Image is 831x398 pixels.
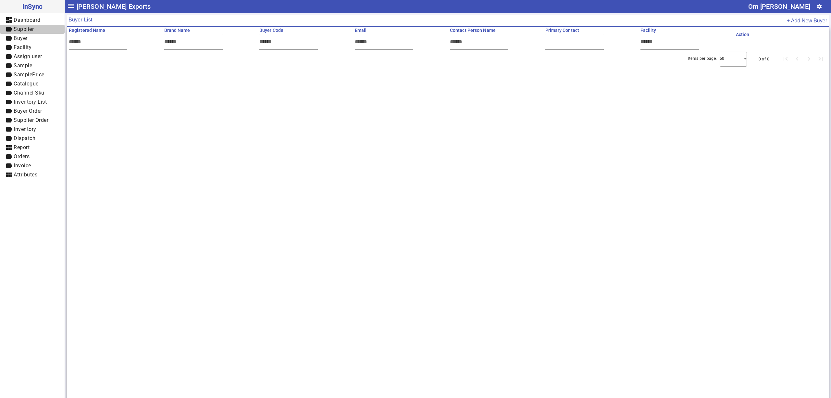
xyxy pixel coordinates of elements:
[77,1,151,12] span: [PERSON_NAME] Exports
[688,55,717,62] div: Items per page:
[5,89,13,97] mat-icon: label
[14,153,30,160] span: Orders
[14,62,32,69] span: Sample
[5,71,13,79] mat-icon: label
[5,80,13,88] mat-icon: label
[5,44,13,51] mat-icon: label
[736,31,750,38] div: Action
[5,53,13,60] mat-icon: label
[545,28,579,33] span: Primary Contact
[14,162,31,169] span: Invoice
[14,44,31,50] span: Facility
[5,116,13,124] mat-icon: label
[355,28,367,33] span: Email
[14,117,48,123] span: Supplier Order
[759,56,769,62] div: 0 of 0
[5,62,13,70] mat-icon: label
[5,153,13,160] mat-icon: label
[14,99,47,105] span: Inventory List
[5,25,13,33] mat-icon: label
[5,144,13,151] mat-icon: view_module
[14,81,39,87] span: Catalogue
[14,35,28,41] span: Buyer
[14,172,37,178] span: Attributes
[5,34,13,42] mat-icon: label
[14,144,30,150] span: Report
[5,162,13,170] mat-icon: label
[816,4,822,9] mat-icon: settings
[748,1,810,12] div: Om [PERSON_NAME]
[14,26,34,32] span: Supplier
[5,171,13,179] mat-icon: view_module
[14,71,44,78] span: SamplePrice
[14,126,36,132] span: Inventory
[5,125,13,133] mat-icon: label
[14,90,44,96] span: Channel Sku
[14,53,42,59] span: Assign user
[14,17,41,23] span: Dashboard
[67,2,75,10] mat-icon: menu
[259,28,283,33] span: Buyer Code
[5,1,59,12] span: InSync
[5,98,13,106] mat-icon: label
[5,16,13,24] mat-icon: dashboard
[5,107,13,115] mat-icon: label
[14,135,35,141] span: Dispatch
[14,108,42,114] span: Buyer Order
[164,28,190,33] span: Brand Name
[5,135,13,142] mat-icon: label
[640,28,656,33] span: Facility
[69,28,105,33] span: Registered Name
[787,17,827,25] button: + Add New Buyer
[67,15,829,27] mat-card-header: Buyer List
[450,28,496,33] span: Contact Person Name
